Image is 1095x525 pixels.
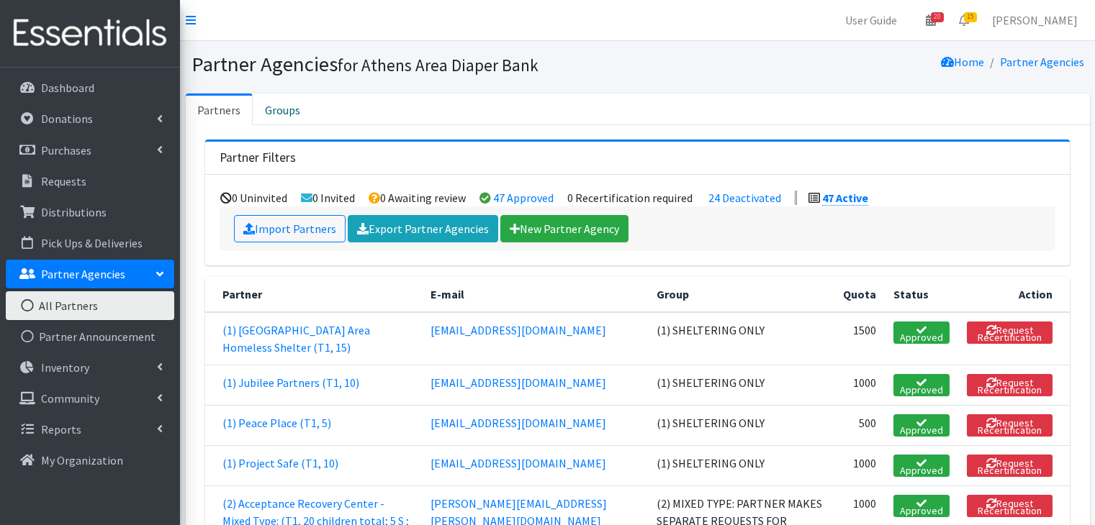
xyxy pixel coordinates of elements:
a: All Partners [6,291,174,320]
a: Home [941,55,984,69]
img: HumanEssentials [6,9,174,58]
td: (1) SHELTERING ONLY [648,405,834,445]
button: Request Recertification [967,414,1053,437]
a: Reports [6,415,174,444]
td: 1000 [834,445,885,485]
p: Community [41,391,99,406]
button: Request Recertification [967,374,1053,396]
p: Reports [41,422,81,437]
a: 24 Deactivated [708,191,781,205]
a: User Guide [834,6,909,35]
a: Approved [893,495,950,517]
a: 47 Active [822,191,868,206]
a: New Partner Agency [500,215,628,242]
p: Dashboard [41,81,94,95]
a: (1) [GEOGRAPHIC_DATA] Area Homeless Shelter (T1, 15) [222,323,370,355]
a: Partner Announcement [6,322,174,351]
li: 0 Uninvited [220,191,287,205]
a: 47 Approved [493,191,554,205]
a: Pick Ups & Deliveries [6,229,174,257]
p: Inventory [41,360,89,375]
p: Purchases [41,143,91,157]
th: Status [885,277,958,312]
a: (1) Jubilee Partners (T1, 10) [222,375,359,390]
a: Approved [893,455,950,477]
a: Dashboard [6,73,174,102]
p: Partner Agencies [41,267,125,281]
a: [EMAIL_ADDRESS][DOMAIN_NAME] [431,416,606,430]
a: [EMAIL_ADDRESS][DOMAIN_NAME] [431,323,606,337]
h3: Partner Filters [220,150,296,165]
a: Approved [893,374,950,396]
th: E-mail [422,277,648,312]
a: Distributions [6,198,174,227]
a: 20 [914,6,947,35]
a: Partner Agencies [6,260,174,288]
a: Import Partners [234,215,346,242]
td: 500 [834,405,885,445]
a: Requests [6,167,174,196]
a: My Organization [6,446,174,475]
a: Groups [253,93,312,125]
p: My Organization [41,453,123,467]
a: Approved [893,414,950,437]
th: Quota [834,277,885,312]
small: for Athens Area Diaper Bank [338,55,539,76]
li: 0 Awaiting review [369,191,466,205]
a: Partner Agencies [1000,55,1084,69]
a: Export Partner Agencies [348,215,498,242]
a: (1) Project Safe (T1, 10) [222,456,338,470]
a: Inventory [6,353,174,382]
a: Approved [893,321,950,344]
p: Donations [41,111,93,126]
button: Request Recertification [967,455,1053,477]
button: Request Recertification [967,495,1053,517]
a: (1) Peace Place (T1, 5) [222,416,331,430]
span: 15 [964,12,977,22]
td: (1) SHELTERING ONLY [648,365,834,405]
td: (1) SHELTERING ONLY [648,312,834,365]
a: Community [6,384,174,413]
p: Pick Ups & Deliveries [41,236,143,250]
a: Purchases [6,136,174,165]
a: [PERSON_NAME] [981,6,1089,35]
span: 20 [931,12,944,22]
td: (1) SHELTERING ONLY [648,445,834,485]
a: Partners [186,93,253,125]
td: 1500 [834,312,885,365]
li: 0 Invited [301,191,355,205]
th: Action [958,277,1070,312]
td: 1000 [834,365,885,405]
button: Request Recertification [967,321,1053,344]
a: Donations [6,104,174,133]
li: 0 Recertification required [567,191,693,205]
h1: Partner Agencies [191,52,633,77]
th: Group [648,277,834,312]
a: [EMAIL_ADDRESS][DOMAIN_NAME] [431,375,606,390]
a: 15 [947,6,981,35]
p: Distributions [41,205,107,219]
th: Partner [205,277,422,312]
a: [EMAIL_ADDRESS][DOMAIN_NAME] [431,456,606,470]
p: Requests [41,174,86,188]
